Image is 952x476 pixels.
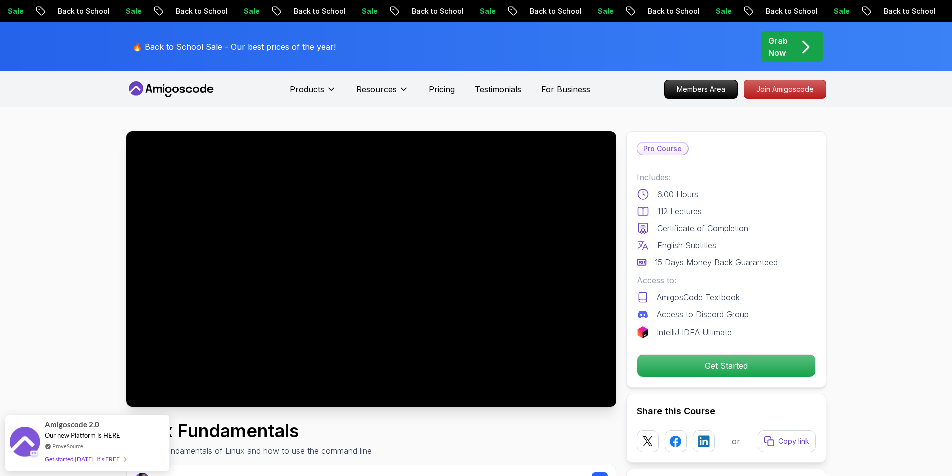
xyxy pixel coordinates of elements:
[664,80,738,99] a: Members Area
[283,6,351,16] p: Back to School
[45,431,120,439] span: Our new Platform is HERE
[52,442,83,450] a: ProveSource
[637,6,705,16] p: Back to School
[823,6,855,16] p: Sale
[657,222,748,234] p: Certificate of Completion
[637,355,815,377] p: Get Started
[637,404,816,418] h2: Share this Course
[429,83,455,95] a: Pricing
[475,83,521,95] a: Testimonials
[665,80,737,98] p: Members Area
[469,6,501,16] p: Sale
[657,291,740,303] p: AmigosCode Textbook
[637,326,649,338] img: jetbrains logo
[587,6,619,16] p: Sale
[744,80,826,98] p: Join Amigoscode
[744,80,826,99] a: Join Amigoscode
[657,326,732,338] p: IntelliJ IDEA Ultimate
[758,430,816,452] button: Copy link
[637,274,816,286] p: Access to:
[351,6,383,16] p: Sale
[45,419,99,430] span: Amigoscode 2.0
[655,256,778,268] p: 15 Days Money Back Guaranteed
[657,239,716,251] p: English Subtitles
[401,6,469,16] p: Back to School
[768,35,788,59] p: Grab Now
[10,427,40,459] img: provesource social proof notification image
[45,453,126,465] div: Get started [DATE]. It's FREE
[126,421,372,441] h1: Linux Fundamentals
[755,6,823,16] p: Back to School
[637,171,816,183] p: Includes:
[657,308,749,320] p: Access to Discord Group
[126,445,372,457] p: Learn the fundamentals of Linux and how to use the command line
[115,6,147,16] p: Sale
[356,83,397,95] p: Resources
[233,6,265,16] p: Sale
[165,6,233,16] p: Back to School
[637,143,688,155] p: Pro Course
[132,41,336,53] p: 🔥 Back to School Sale - Our best prices of the year!
[732,435,740,447] p: or
[541,83,590,95] a: For Business
[290,83,336,103] button: Products
[657,205,702,217] p: 112 Lectures
[356,83,409,103] button: Resources
[705,6,737,16] p: Sale
[778,436,809,446] p: Copy link
[873,6,941,16] p: Back to School
[519,6,587,16] p: Back to School
[290,83,324,95] p: Products
[637,354,816,377] button: Get Started
[657,188,698,200] p: 6.00 Hours
[47,6,115,16] p: Back to School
